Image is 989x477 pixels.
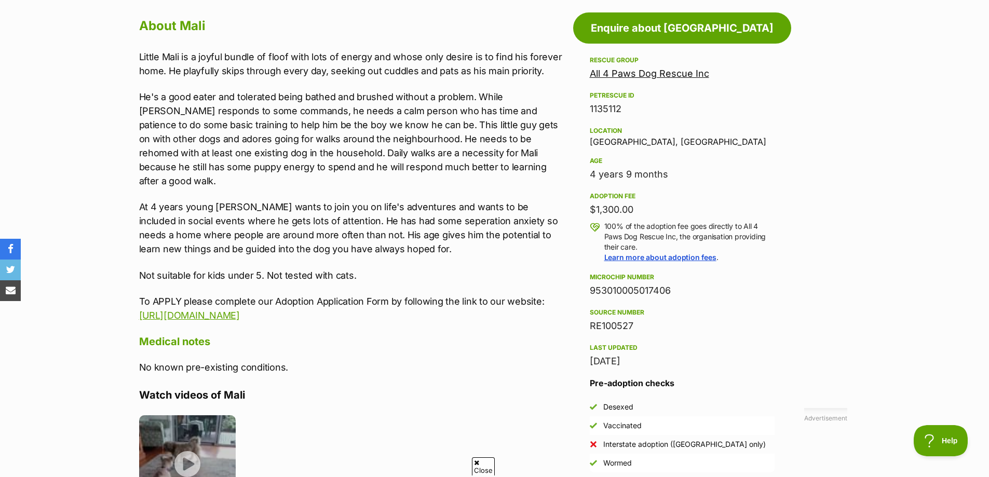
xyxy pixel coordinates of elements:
h4: Medical notes [139,335,568,348]
div: $1,300.00 [590,202,775,217]
img: No [590,441,597,448]
p: Little Mali is a joyful bundle of floof with lots of energy and whose only desire is to find his ... [139,50,568,78]
div: Vaccinated [603,420,642,431]
div: Interstate adoption ([GEOGRAPHIC_DATA] only) [603,439,766,449]
h4: Watch videos of Mali [139,388,568,402]
a: Learn more about adoption fees [604,253,716,262]
div: PetRescue ID [590,91,775,100]
img: Yes [590,403,597,411]
iframe: Help Scout Beacon - Open [914,425,968,456]
div: Desexed [603,402,633,412]
div: Adoption fee [590,192,775,200]
div: Location [590,127,775,135]
a: [URL][DOMAIN_NAME] [139,310,240,321]
div: [GEOGRAPHIC_DATA], [GEOGRAPHIC_DATA] [590,125,775,146]
div: Last updated [590,344,775,352]
img: Yes [590,422,597,429]
div: Wormed [603,458,632,468]
p: Not suitable for kids under 5. Not tested with cats. [139,268,568,282]
div: 953010005017406 [590,283,775,298]
p: 100% of the adoption fee goes directly to All 4 Paws Dog Rescue Inc, the organisation providing t... [604,221,775,263]
div: 1135112 [590,102,775,116]
a: Enquire about [GEOGRAPHIC_DATA] [573,12,791,44]
img: Yes [590,459,597,467]
div: [DATE] [590,354,775,369]
div: RE100527 [590,319,775,333]
h2: About Mali [139,15,568,37]
p: He's a good eater and tolerated being bathed and brushed without a problem. While [PERSON_NAME] r... [139,90,568,188]
p: At 4 years young [PERSON_NAME] wants to join you on life's adventures and wants to be included in... [139,200,568,256]
p: No known pre-existing conditions. [139,360,568,374]
div: Age [590,157,775,165]
div: 4 years 9 months [590,167,775,182]
div: Source number [590,308,775,317]
h3: Pre-adoption checks [590,377,775,389]
p: To APPLY please complete our Adoption Application Form by following the link to our website: [139,294,568,322]
a: All 4 Paws Dog Rescue Inc [590,68,709,79]
div: Microchip number [590,273,775,281]
span: Close [472,457,495,475]
div: Rescue group [590,56,775,64]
